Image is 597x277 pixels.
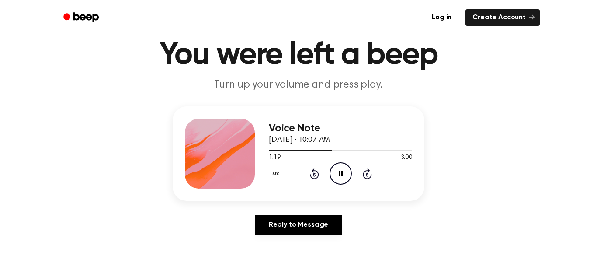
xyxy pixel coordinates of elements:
[269,166,282,181] button: 1.0x
[423,7,460,28] a: Log in
[131,78,466,92] p: Turn up your volume and press play.
[465,9,540,26] a: Create Account
[401,153,412,162] span: 3:00
[269,136,330,144] span: [DATE] · 10:07 AM
[75,39,522,71] h1: You were left a beep
[57,9,107,26] a: Beep
[269,153,280,162] span: 1:19
[269,123,412,134] h3: Voice Note
[255,215,342,235] a: Reply to Message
